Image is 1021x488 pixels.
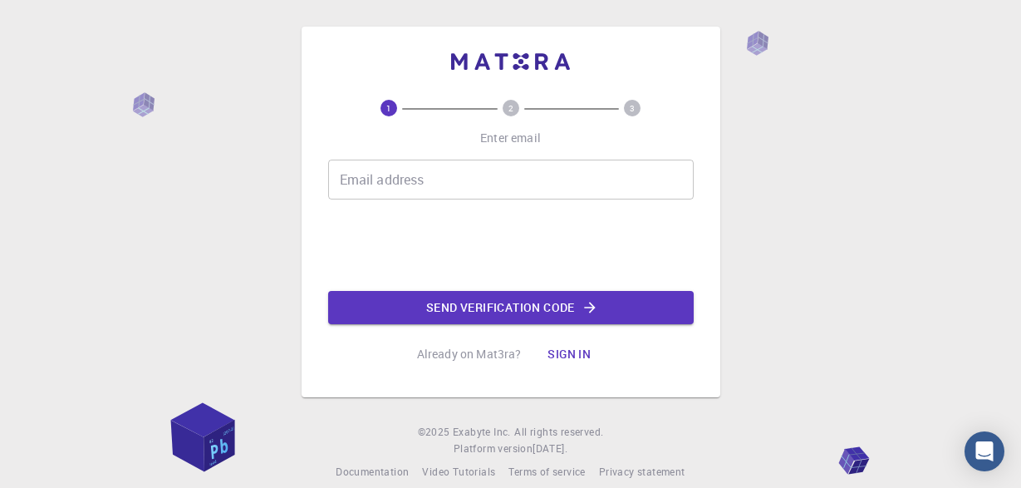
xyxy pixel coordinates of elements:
[599,465,685,478] span: Privacy statement
[534,338,604,371] button: Sign in
[336,464,409,481] a: Documentation
[453,425,511,438] span: Exabyte Inc.
[453,424,511,441] a: Exabyte Inc.
[514,424,603,441] span: All rights reserved.
[508,102,513,114] text: 2
[417,346,522,362] p: Already on Mat3ra?
[630,102,635,114] text: 3
[965,431,1004,471] div: Open Intercom Messenger
[422,465,495,478] span: Video Tutorials
[599,464,685,481] a: Privacy statement
[533,441,567,457] a: [DATE].
[508,465,585,478] span: Terms of service
[533,441,567,455] span: [DATE] .
[508,464,585,481] a: Terms of service
[454,441,533,457] span: Platform version
[480,130,541,146] p: Enter email
[386,102,391,114] text: 1
[328,291,694,324] button: Send verification code
[422,464,495,481] a: Video Tutorials
[418,424,453,441] span: © 2025
[385,213,637,278] iframe: reCAPTCHA
[336,465,409,478] span: Documentation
